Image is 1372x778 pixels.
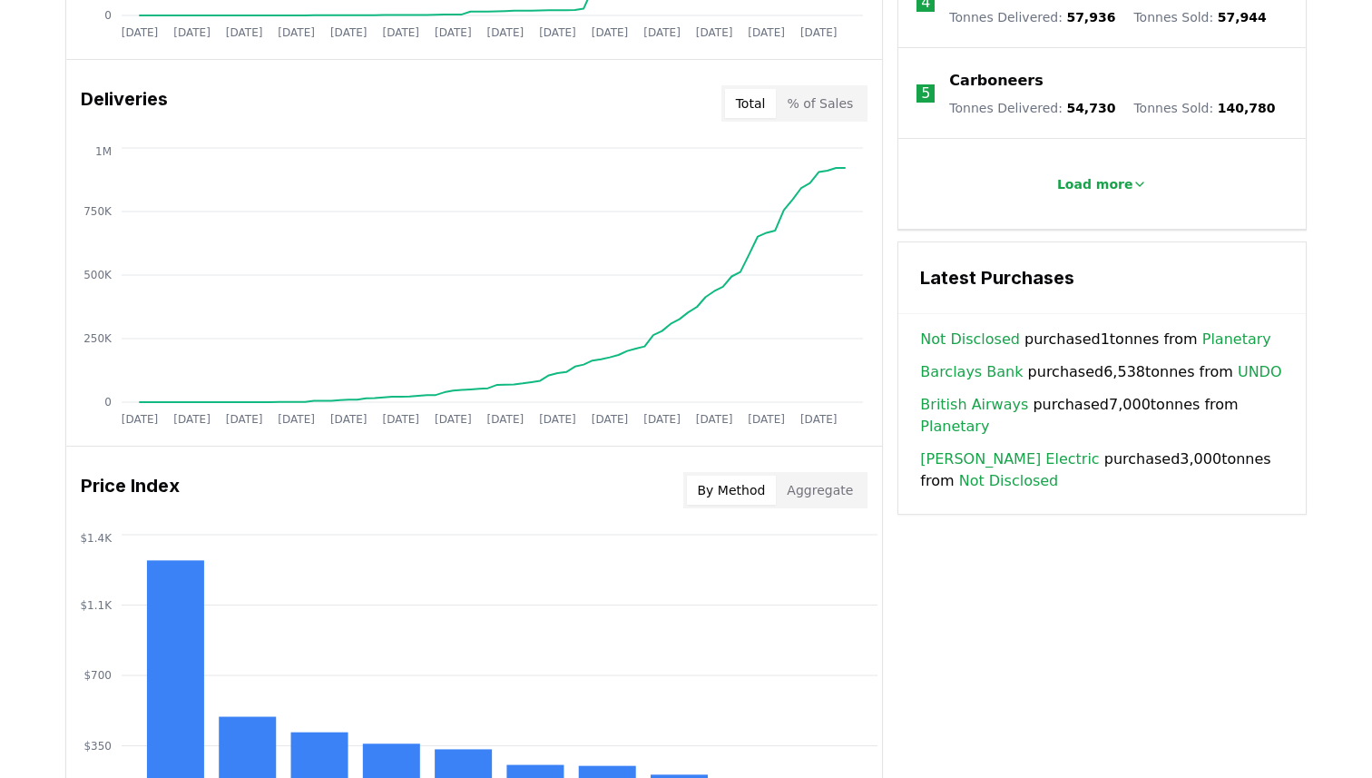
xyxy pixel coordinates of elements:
[278,413,315,426] tspan: [DATE]
[1057,175,1133,193] p: Load more
[800,413,838,426] tspan: [DATE]
[1133,99,1275,117] p: Tonnes Sold :
[173,413,211,426] tspan: [DATE]
[122,26,159,39] tspan: [DATE]
[725,89,777,118] button: Total
[949,70,1043,92] a: Carboneers
[382,26,419,39] tspan: [DATE]
[539,26,576,39] tspan: [DATE]
[949,8,1115,26] p: Tonnes Delivered :
[487,26,524,39] tspan: [DATE]
[920,448,1099,470] a: [PERSON_NAME] Electric
[278,26,315,39] tspan: [DATE]
[1218,101,1276,115] span: 140,780
[382,413,419,426] tspan: [DATE]
[920,448,1284,492] span: purchased 3,000 tonnes from
[776,476,864,505] button: Aggregate
[83,205,113,218] tspan: 750K
[920,264,1284,291] h3: Latest Purchases
[921,83,930,104] p: 5
[592,26,629,39] tspan: [DATE]
[487,413,524,426] tspan: [DATE]
[643,26,681,39] tspan: [DATE]
[920,329,1020,350] a: Not Disclosed
[226,413,263,426] tspan: [DATE]
[1133,8,1266,26] p: Tonnes Sold :
[81,472,180,508] h3: Price Index
[104,9,112,22] tspan: 0
[83,669,112,682] tspan: $700
[776,89,864,118] button: % of Sales
[104,396,112,409] tspan: 0
[592,413,629,426] tspan: [DATE]
[1066,101,1115,115] span: 54,730
[920,329,1270,350] span: purchased 1 tonnes from
[81,85,168,122] h3: Deliveries
[748,413,785,426] tspan: [DATE]
[95,145,112,158] tspan: 1M
[696,26,733,39] tspan: [DATE]
[173,26,211,39] tspan: [DATE]
[687,476,777,505] button: By Method
[949,99,1115,117] p: Tonnes Delivered :
[435,413,472,426] tspan: [DATE]
[83,269,113,281] tspan: 500K
[1043,166,1162,202] button: Load more
[920,394,1028,416] a: British Airways
[435,26,472,39] tspan: [DATE]
[920,394,1284,438] span: purchased 7,000 tonnes from
[1218,10,1267,25] span: 57,944
[696,413,733,426] tspan: [DATE]
[800,26,838,39] tspan: [DATE]
[83,740,112,753] tspan: $350
[80,599,113,612] tspan: $1.1K
[959,470,1059,492] a: Not Disclosed
[920,416,989,438] a: Planetary
[80,532,113,545] tspan: $1.4K
[226,26,263,39] tspan: [DATE]
[1238,361,1282,383] a: UNDO
[920,361,1023,383] a: Barclays Bank
[330,26,367,39] tspan: [DATE]
[539,413,576,426] tspan: [DATE]
[643,413,681,426] tspan: [DATE]
[920,361,1281,383] span: purchased 6,538 tonnes from
[1066,10,1115,25] span: 57,936
[748,26,785,39] tspan: [DATE]
[83,332,113,345] tspan: 250K
[1202,329,1271,350] a: Planetary
[330,413,367,426] tspan: [DATE]
[122,413,159,426] tspan: [DATE]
